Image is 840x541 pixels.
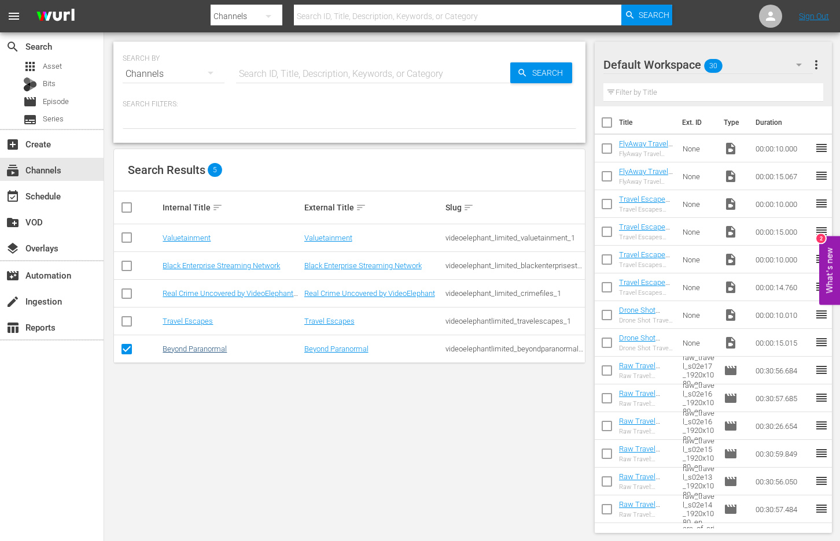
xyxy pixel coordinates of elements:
span: Video [724,197,738,211]
span: Video [724,142,738,155]
div: Drone Shot Travel Escapes 10 Seconds [619,317,673,324]
td: 00:30:59.849 [751,440,815,468]
div: Raw Travel: Magical [GEOGRAPHIC_DATA] [619,511,673,518]
div: Travel Escapes Water 10 Seconds_1 [619,206,673,213]
a: FlyAway Travel Escapes 15 Seconds [619,167,673,193]
span: Asset [43,61,62,72]
th: Type [717,106,749,139]
span: Video [724,225,738,239]
button: Search [510,62,572,83]
span: Video [724,253,738,266]
a: FlyAway Travel Escapes 10 Seconds [619,139,673,165]
div: Raw Travel: [GEOGRAPHIC_DATA] [619,400,673,407]
span: reorder [815,391,828,405]
span: more_vert [809,58,823,72]
span: reorder [815,446,828,460]
span: Episode [724,364,738,377]
span: Video [724,308,738,322]
span: reorder [815,335,828,349]
a: Beyond Paranormal [163,344,227,353]
a: Raw Travel S02E14 (Raw Travel S02E14 (VARIANT)) [619,500,666,535]
div: videoelephantlimited_travelescapes_1 [445,317,583,325]
td: 00:00:10.000 [751,246,815,273]
div: videoelephant_limited_crimefiles_1 [445,289,583,298]
span: Video [724,280,738,294]
img: ans4CAIJ8jUAAAAAAAAAAAAAAAAAAAAAAAAgQb4GAAAAAAAAAAAAAAAAAAAAAAAAJMjXAAAAAAAAAAAAAAAAAAAAAAAAgAT5G... [28,3,83,30]
td: raw_travel_s02e16_1920x1080_en [678,412,720,440]
a: Travel Escapes [163,317,213,325]
td: 00:30:26.654 [751,412,815,440]
a: Valuetainment [163,234,211,242]
span: Channels [6,164,20,177]
a: Travel Escapes Water 10 Seconds_1 [619,195,670,221]
a: Beyond Paranormal [304,344,369,353]
span: Episode [43,96,69,108]
td: 00:00:10.000 [751,135,815,162]
span: Episode [724,419,738,433]
a: Raw Travel S02E17 (Raw Travel S02E17 (VARIANT)) [619,361,666,396]
a: Raw Travel S02E16 (Raw Travel S02E16 (VARIANT)) [619,389,666,424]
span: Episode [724,475,738,488]
span: reorder [815,197,828,210]
span: Series [43,113,64,125]
a: Raw Travel S02E13 (Raw Travel S02E13 (VARIANT)) [619,472,666,507]
td: 00:00:10.010 [751,301,815,329]
div: videoelephant_limited_blackenterprisestreamingnetwork_1 [445,261,583,270]
span: reorder [815,307,828,321]
span: reorder [815,474,828,488]
td: raw_travel_s02e16_1920x1080_en [678,384,720,412]
span: Search [528,62,572,83]
button: Search [621,5,672,25]
span: reorder [815,418,828,432]
span: Episode [23,95,37,109]
a: Drone Shot Travel Escapes 15 Seconds [619,334,669,360]
div: Raw Travel: [GEOGRAPHIC_DATA] [619,455,673,463]
td: None [678,218,720,246]
span: reorder [815,252,828,266]
td: 00:30:56.050 [751,468,815,495]
a: Black Enterprise Streaming Network [304,261,422,270]
span: Search Results [128,163,205,177]
a: Travel Escapes Summer 15 Seconds [619,278,670,304]
span: reorder [815,141,828,155]
span: menu [7,9,21,23]
td: 00:00:14.760 [751,273,815,301]
a: Travel Escapes Water 15 Seconds [619,223,670,249]
span: sort [212,202,223,213]
div: Slug [445,201,583,214]
span: Episode [724,391,738,405]
div: Raw Travel: [GEOGRAPHIC_DATA] [619,483,673,491]
div: Channels [123,58,224,90]
div: Internal Title [163,201,300,214]
span: sort [463,202,474,213]
div: FlyAway Travel Escapes 10 Seconds [619,150,673,158]
div: Bits [23,77,37,91]
td: None [678,246,720,273]
button: more_vert [809,51,823,79]
span: Search [639,5,669,25]
span: VOD [6,216,20,229]
span: 5 [208,163,222,177]
div: Travel Escapes Summer 10 Seconds [619,261,673,269]
a: Sign Out [799,12,829,21]
span: Asset [23,60,37,73]
span: Schedule [6,190,20,203]
span: reorder [815,224,828,238]
div: Drone Shot Travel Escapes 15 Seconds [619,344,673,352]
td: None [678,301,720,329]
div: 2 [816,234,826,243]
span: reorder [815,169,828,183]
a: Valuetainment [304,234,352,242]
span: Video [724,169,738,183]
div: videoelephant_limited_valuetainment_1 [445,234,583,242]
span: Series [23,113,37,127]
span: reorder [815,280,828,294]
div: External Title [304,201,442,214]
span: Overlays [6,242,20,255]
td: 00:30:57.484 [751,495,815,523]
span: reorder [815,502,828,516]
td: raw_travel_s02e14_1920x1080_en [678,495,720,523]
span: Automation [6,269,20,283]
a: Real Crime Uncovered by VideoElephant (PKA Crime Files) [163,289,298,306]
span: 30 [704,54,723,78]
